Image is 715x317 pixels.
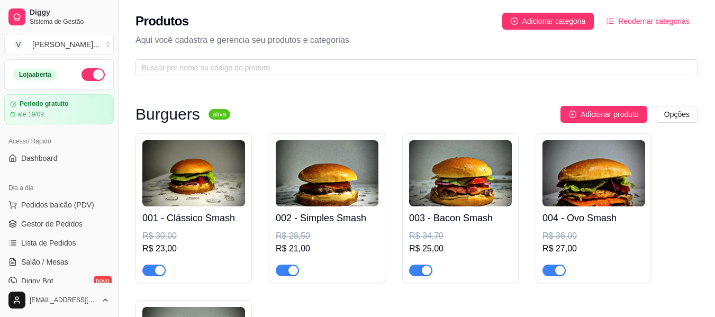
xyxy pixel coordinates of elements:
[30,8,110,17] span: Diggy
[542,230,645,242] div: R$ 36,00
[618,15,690,27] span: Reodernar categorias
[598,13,698,30] button: Reodernar categorias
[276,140,378,206] img: product-image
[4,273,114,289] a: Diggy Botnovo
[542,211,645,225] h4: 004 - Ovo Smash
[4,253,114,270] a: Salão / Mesas
[4,133,114,150] div: Acesso Rápido
[17,110,44,119] article: até 19/09
[21,276,53,286] span: Diggy Bot
[542,242,645,255] div: R$ 27,00
[32,39,99,50] div: [PERSON_NAME] ...
[409,242,512,255] div: R$ 25,00
[4,196,114,213] button: Pedidos balcão (PDV)
[522,15,586,27] span: Adicionar categoria
[135,13,189,30] h2: Produtos
[135,108,200,121] h3: Burguers
[4,34,114,55] button: Select a team
[82,68,105,81] button: Alterar Status
[409,230,512,242] div: R$ 34,70
[560,106,647,123] button: Adicionar produto
[511,17,518,25] span: plus-circle
[409,140,512,206] img: product-image
[21,238,76,248] span: Lista de Pedidos
[142,230,245,242] div: R$ 30,00
[21,219,83,229] span: Gestor de Pedidos
[20,100,69,108] article: Período gratuito
[142,211,245,225] h4: 001 - Clássico Smash
[4,179,114,196] div: Dia a dia
[142,140,245,206] img: product-image
[21,200,94,210] span: Pedidos balcão (PDV)
[30,296,97,304] span: [EMAIL_ADDRESS][DOMAIN_NAME]
[4,94,114,124] a: Período gratuitoaté 19/09
[276,230,378,242] div: R$ 28,50
[209,109,230,120] sup: ativa
[569,111,576,118] span: plus-circle
[502,13,594,30] button: Adicionar categoria
[542,140,645,206] img: product-image
[276,242,378,255] div: R$ 21,00
[276,211,378,225] h4: 002 - Simples Smash
[4,215,114,232] a: Gestor de Pedidos
[142,62,683,74] input: Buscar por nome ou código do produto
[4,234,114,251] a: Lista de Pedidos
[135,34,698,47] p: Aqui você cadastra e gerencia seu produtos e categorias
[409,211,512,225] h4: 003 - Bacon Smash
[13,39,24,50] span: V
[4,150,114,167] a: Dashboard
[664,108,690,120] span: Opções
[21,153,58,164] span: Dashboard
[142,242,245,255] div: R$ 23,00
[13,69,57,80] div: Loja aberta
[656,106,698,123] button: Opções
[581,108,639,120] span: Adicionar produto
[4,4,114,30] a: DiggySistema de Gestão
[4,287,114,313] button: [EMAIL_ADDRESS][DOMAIN_NAME]
[607,17,614,25] span: ordered-list
[21,257,68,267] span: Salão / Mesas
[30,17,110,26] span: Sistema de Gestão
